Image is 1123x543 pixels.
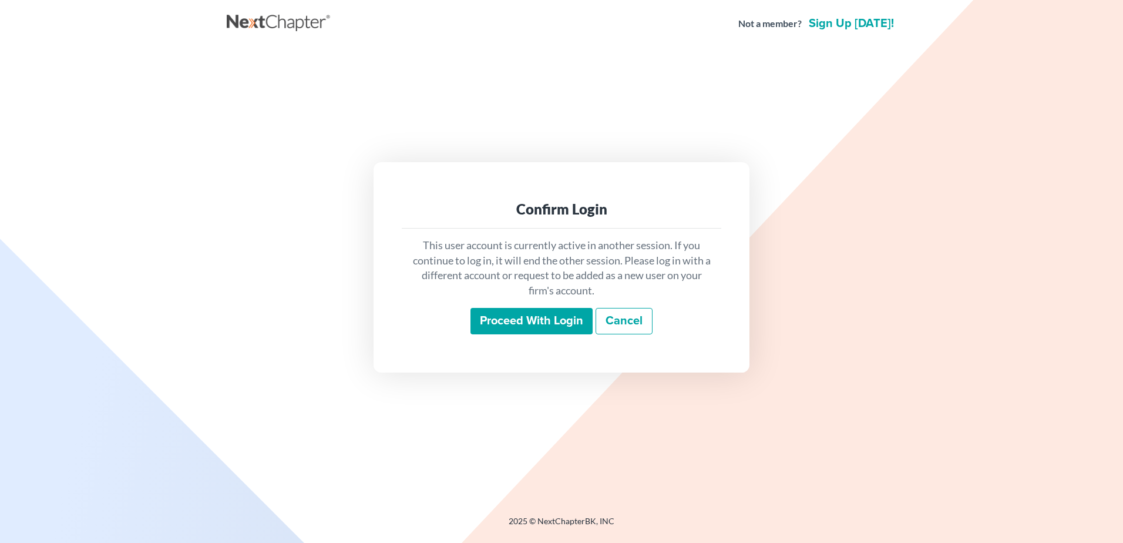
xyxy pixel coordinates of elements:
[738,17,802,31] strong: Not a member?
[227,515,896,537] div: 2025 © NextChapterBK, INC
[411,238,712,299] p: This user account is currently active in another session. If you continue to log in, it will end ...
[470,308,593,335] input: Proceed with login
[806,18,896,29] a: Sign up [DATE]!
[411,200,712,219] div: Confirm Login
[596,308,653,335] a: Cancel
